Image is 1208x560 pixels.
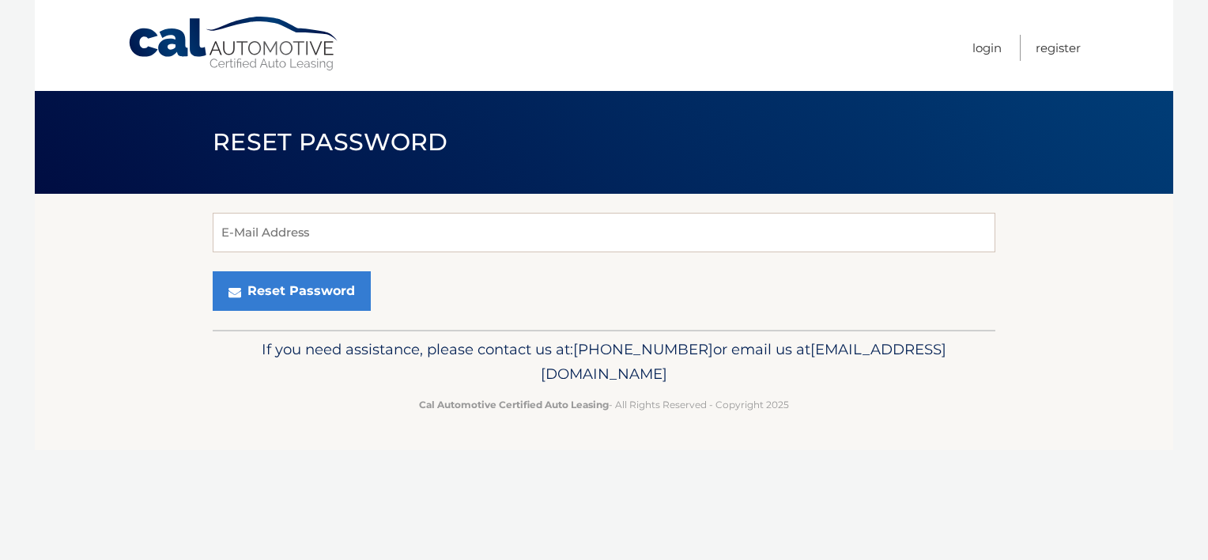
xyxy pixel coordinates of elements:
[419,399,609,411] strong: Cal Automotive Certified Auto Leasing
[127,16,341,72] a: Cal Automotive
[223,396,985,413] p: - All Rights Reserved - Copyright 2025
[213,127,447,157] span: Reset Password
[223,337,985,388] p: If you need assistance, please contact us at: or email us at
[213,271,371,311] button: Reset Password
[1036,35,1081,61] a: Register
[213,213,995,252] input: E-Mail Address
[972,35,1002,61] a: Login
[573,340,713,358] span: [PHONE_NUMBER]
